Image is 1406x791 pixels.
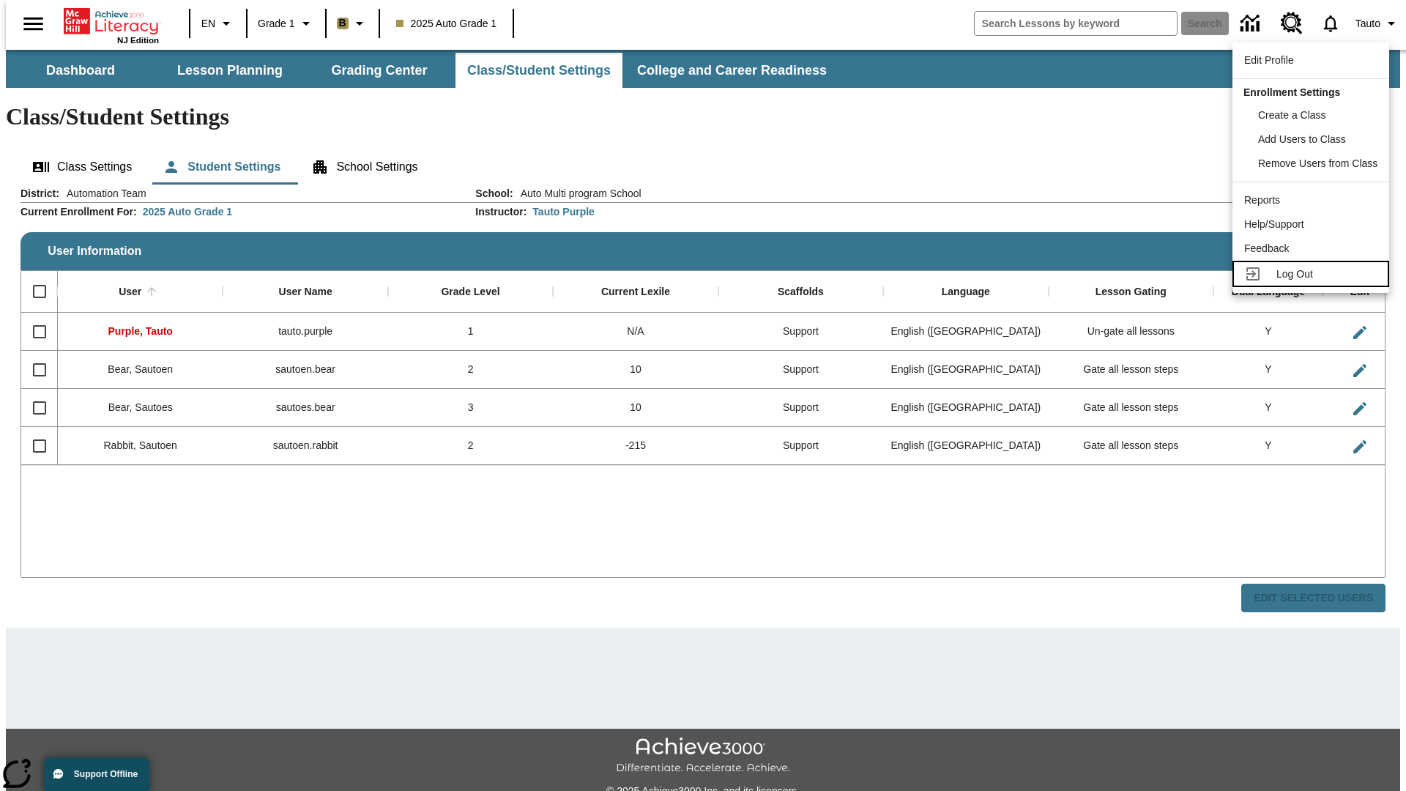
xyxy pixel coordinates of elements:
span: Reports [1244,194,1280,206]
span: Remove Users from Class [1258,157,1377,169]
span: Create a Class [1258,109,1326,121]
span: Edit Profile [1244,54,1294,66]
span: Feedback [1244,242,1289,254]
span: Add Users to Class [1258,133,1346,145]
span: Enrollment Settings [1243,86,1340,98]
span: Log Out [1276,268,1313,280]
span: Help/Support [1244,218,1304,230]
